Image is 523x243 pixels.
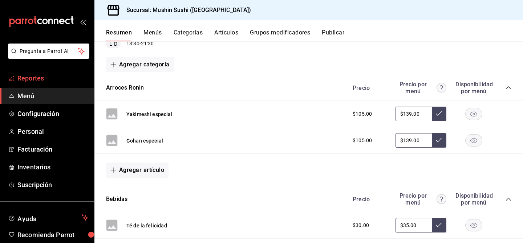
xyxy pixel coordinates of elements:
[345,196,392,203] div: Precio
[17,91,88,101] span: Menú
[322,29,344,41] button: Publicar
[353,137,372,144] span: $105.00
[17,230,88,240] span: Recomienda Parrot
[396,81,446,95] div: Precio por menú
[17,213,79,222] span: Ayuda
[106,195,127,203] button: Bebidas
[106,162,169,178] button: Agregar artículo
[345,85,392,91] div: Precio
[455,81,492,95] div: Disponibilidad por menú
[506,196,511,202] button: collapse-category-row
[80,19,86,25] button: open_drawer_menu
[106,57,174,72] button: Agregar categoría
[17,180,88,190] span: Suscripción
[17,162,88,172] span: Inventarios
[250,29,310,41] button: Grupos modificadores
[17,109,88,119] span: Configuración
[396,218,432,232] input: Sin ajuste
[17,127,88,136] span: Personal
[106,40,193,48] div: 13:30 - 21:30
[106,29,132,41] button: Resumen
[126,111,173,118] button: Yakimeshi especial
[353,222,369,229] span: $30.00
[174,29,203,41] button: Categorías
[396,192,446,206] div: Precio por menú
[126,137,163,144] button: Gohan especial
[506,85,511,91] button: collapse-category-row
[8,44,89,59] button: Pregunta a Parrot AI
[396,107,432,121] input: Sin ajuste
[5,53,89,60] a: Pregunta a Parrot AI
[20,48,78,55] span: Pregunta a Parrot AI
[17,73,88,83] span: Reportes
[396,133,432,148] input: Sin ajuste
[455,192,492,206] div: Disponibilidad por menú
[106,40,120,48] span: L-D
[121,6,251,15] h3: Sucursal: Mushin Sushi ([GEOGRAPHIC_DATA])
[126,222,167,229] button: Té de la felicidad
[106,29,523,41] div: navigation tabs
[106,84,144,92] button: Arroces Ronin
[353,110,372,118] span: $105.00
[214,29,238,41] button: Artículos
[143,29,162,41] button: Menús
[17,144,88,154] span: Facturación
